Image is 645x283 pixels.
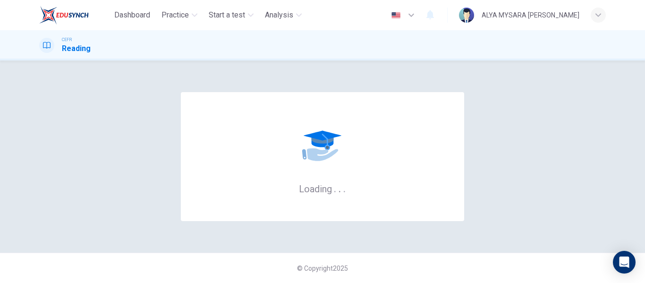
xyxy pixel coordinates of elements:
h6: . [338,180,341,196]
div: ALYA MYSARA [PERSON_NAME] [482,9,579,21]
h6: Loading [299,182,346,195]
h6: . [343,180,346,196]
img: Profile picture [459,8,474,23]
h6: . [333,180,337,196]
button: Practice [158,7,201,24]
h1: Reading [62,43,91,54]
span: Analysis [265,9,293,21]
img: EduSynch logo [39,6,89,25]
a: EduSynch logo [39,6,110,25]
img: en [390,12,402,19]
button: Dashboard [110,7,154,24]
button: Analysis [261,7,306,24]
span: Practice [161,9,189,21]
button: Start a test [205,7,257,24]
span: Dashboard [114,9,150,21]
span: Start a test [209,9,245,21]
div: Open Intercom Messenger [613,251,636,274]
span: CEFR [62,36,72,43]
span: © Copyright 2025 [297,265,348,272]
